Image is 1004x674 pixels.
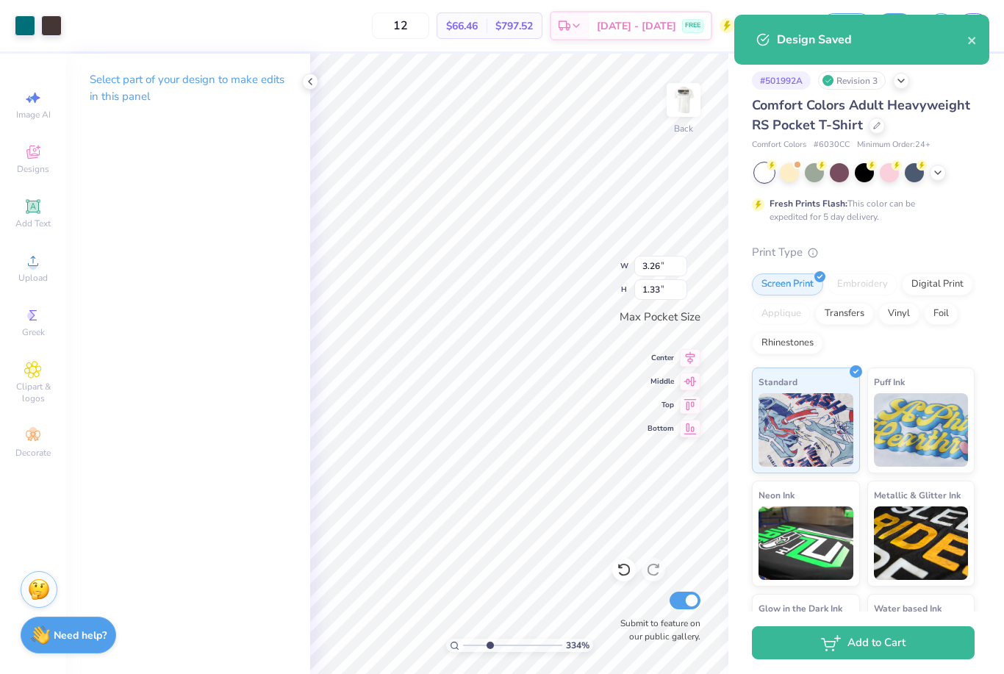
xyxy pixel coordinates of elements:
[752,332,823,354] div: Rhinestones
[648,353,674,363] span: Center
[90,71,287,105] p: Select part of your design to make edits in this panel
[874,600,942,616] span: Water based Ink
[17,163,49,175] span: Designs
[752,96,970,134] span: Comfort Colors Adult Heavyweight RS Pocket T-Shirt
[752,273,823,295] div: Screen Print
[902,273,973,295] div: Digital Print
[874,374,905,390] span: Puff Ink
[815,303,874,325] div: Transfers
[752,71,811,90] div: # 501992A
[924,303,958,325] div: Foil
[752,139,806,151] span: Comfort Colors
[16,109,51,121] span: Image AI
[612,617,700,643] label: Submit to feature on our public gallery.
[22,326,45,338] span: Greek
[759,487,795,503] span: Neon Ink
[857,139,931,151] span: Minimum Order: 24 +
[874,487,961,503] span: Metallic & Glitter Ink
[446,18,478,34] span: $66.46
[669,85,698,115] img: Back
[967,31,978,49] button: close
[18,272,48,284] span: Upload
[814,139,850,151] span: # 6030CC
[828,273,897,295] div: Embroidery
[759,374,797,390] span: Standard
[15,447,51,459] span: Decorate
[685,21,700,31] span: FREE
[752,303,811,325] div: Applique
[372,12,429,39] input: – –
[770,197,950,223] div: This color can be expedited for 5 day delivery.
[770,198,847,209] strong: Fresh Prints Flash:
[752,626,975,659] button: Add to Cart
[7,381,59,404] span: Clipart & logos
[752,244,975,261] div: Print Type
[15,218,51,229] span: Add Text
[495,18,533,34] span: $797.52
[742,11,814,40] input: Untitled Design
[777,31,967,49] div: Design Saved
[759,393,853,467] img: Standard
[54,628,107,642] strong: Need help?
[874,393,969,467] img: Puff Ink
[759,506,853,580] img: Neon Ink
[874,506,969,580] img: Metallic & Glitter Ink
[674,122,693,135] div: Back
[597,18,676,34] span: [DATE] - [DATE]
[648,376,674,387] span: Middle
[878,303,919,325] div: Vinyl
[818,71,886,90] div: Revision 3
[566,639,589,652] span: 334 %
[648,423,674,434] span: Bottom
[648,400,674,410] span: Top
[759,600,842,616] span: Glow in the Dark Ink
